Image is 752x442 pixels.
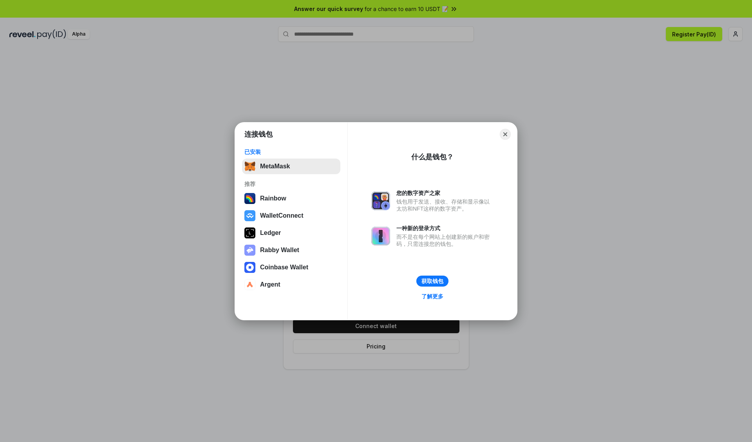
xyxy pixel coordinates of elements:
[260,195,286,202] div: Rainbow
[242,208,340,224] button: WalletConnect
[417,291,448,301] a: 了解更多
[260,212,304,219] div: WalletConnect
[421,293,443,300] div: 了解更多
[242,191,340,206] button: Rainbow
[244,193,255,204] img: svg+xml,%3Csvg%20width%3D%22120%22%20height%3D%22120%22%20viewBox%3D%220%200%20120%20120%22%20fil...
[500,129,511,140] button: Close
[396,225,493,232] div: 一种新的登录方式
[244,180,338,188] div: 推荐
[411,152,454,162] div: 什么是钱包？
[396,233,493,247] div: 而不是在每个网站上创建新的账户和密码，只需连接您的钱包。
[416,276,448,287] button: 获取钱包
[396,189,493,197] div: 您的数字资产之家
[244,210,255,221] img: svg+xml,%3Csvg%20width%3D%2228%22%20height%3D%2228%22%20viewBox%3D%220%200%2028%2028%22%20fill%3D...
[242,159,340,174] button: MetaMask
[371,227,390,245] img: svg+xml,%3Csvg%20xmlns%3D%22http%3A%2F%2Fwww.w3.org%2F2000%2Fsvg%22%20fill%3D%22none%22%20viewBox...
[260,163,290,170] div: MetaMask
[260,264,308,271] div: Coinbase Wallet
[242,225,340,241] button: Ledger
[244,161,255,172] img: svg+xml,%3Csvg%20fill%3D%22none%22%20height%3D%2233%22%20viewBox%3D%220%200%2035%2033%22%20width%...
[244,262,255,273] img: svg+xml,%3Csvg%20width%3D%2228%22%20height%3D%2228%22%20viewBox%3D%220%200%2028%2028%22%20fill%3D...
[244,279,255,290] img: svg+xml,%3Csvg%20width%3D%2228%22%20height%3D%2228%22%20viewBox%3D%220%200%2028%2028%22%20fill%3D...
[244,148,338,155] div: 已安装
[244,130,273,139] h1: 连接钱包
[260,247,299,254] div: Rabby Wallet
[260,229,281,236] div: Ledger
[242,277,340,292] button: Argent
[396,198,493,212] div: 钱包用于发送、接收、存储和显示像以太坊和NFT这样的数字资产。
[371,191,390,210] img: svg+xml,%3Csvg%20xmlns%3D%22http%3A%2F%2Fwww.w3.org%2F2000%2Fsvg%22%20fill%3D%22none%22%20viewBox...
[260,281,280,288] div: Argent
[244,245,255,256] img: svg+xml,%3Csvg%20xmlns%3D%22http%3A%2F%2Fwww.w3.org%2F2000%2Fsvg%22%20fill%3D%22none%22%20viewBox...
[421,278,443,285] div: 获取钱包
[242,242,340,258] button: Rabby Wallet
[242,260,340,275] button: Coinbase Wallet
[244,227,255,238] img: svg+xml,%3Csvg%20xmlns%3D%22http%3A%2F%2Fwww.w3.org%2F2000%2Fsvg%22%20width%3D%2228%22%20height%3...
